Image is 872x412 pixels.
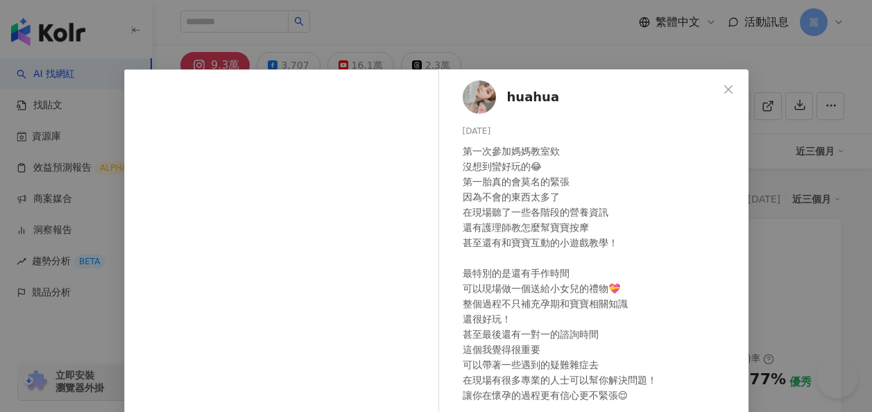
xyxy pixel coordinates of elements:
[715,76,742,103] button: Close
[463,125,737,138] div: [DATE]
[463,80,496,114] img: KOL Avatar
[463,80,718,114] a: KOL Avatarhuahua
[507,87,560,107] span: huahua
[723,84,734,95] span: close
